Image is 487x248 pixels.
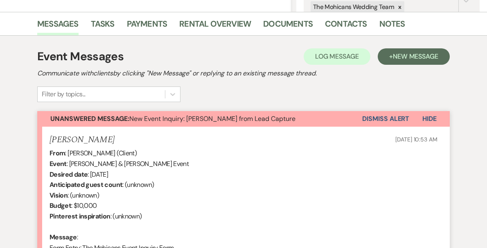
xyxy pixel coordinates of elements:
b: Anticipated guest count [50,180,122,189]
strong: Unanswered Message: [50,114,129,123]
span: [DATE] 10:53 AM [395,136,437,143]
a: Rental Overview [179,17,251,35]
a: Tasks [91,17,115,35]
button: +New Message [378,48,450,65]
span: Log Message [315,52,359,61]
span: New Message [393,52,438,61]
button: Log Message [304,48,370,65]
div: The Mohicans Wedding Team [311,1,395,13]
b: Event [50,159,67,168]
b: Desired date [50,170,88,179]
span: New Event Inquiry: [PERSON_NAME] from Lead Capture [50,114,295,123]
a: Contacts [325,17,367,35]
h5: [PERSON_NAME] [50,135,115,145]
b: From [50,149,65,157]
b: Message [50,233,77,241]
b: Vision [50,191,68,200]
button: Hide [409,111,450,127]
a: Messages [37,17,79,35]
a: Notes [379,17,405,35]
button: Unanswered Message:New Event Inquiry: [PERSON_NAME] from Lead Capture [37,111,362,127]
button: Dismiss Alert [362,111,409,127]
span: Hide [422,114,437,123]
b: Pinterest inspiration [50,212,110,221]
h2: Communicate with clients by clicking "New Message" or replying to an existing message thread. [37,68,450,78]
a: Documents [263,17,313,35]
a: Payments [127,17,167,35]
div: Filter by topics... [42,89,86,99]
h1: Event Messages [37,48,124,65]
b: Budget [50,201,71,210]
